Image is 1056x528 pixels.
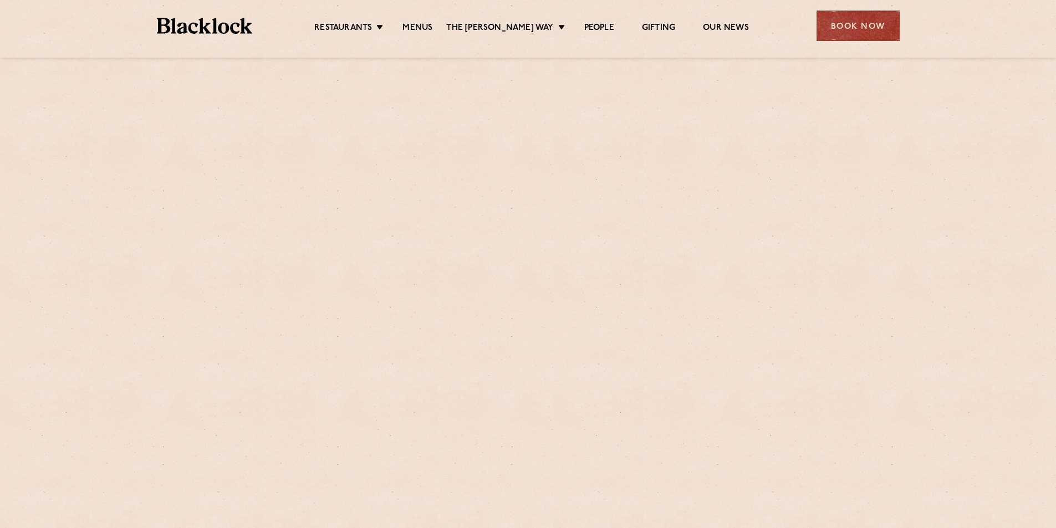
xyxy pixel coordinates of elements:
[402,23,432,35] a: Menus
[314,23,372,35] a: Restaurants
[703,23,749,35] a: Our News
[817,11,900,41] div: Book Now
[642,23,675,35] a: Gifting
[157,18,253,34] img: BL_Textured_Logo-footer-cropped.svg
[446,23,553,35] a: The [PERSON_NAME] Way
[584,23,614,35] a: People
